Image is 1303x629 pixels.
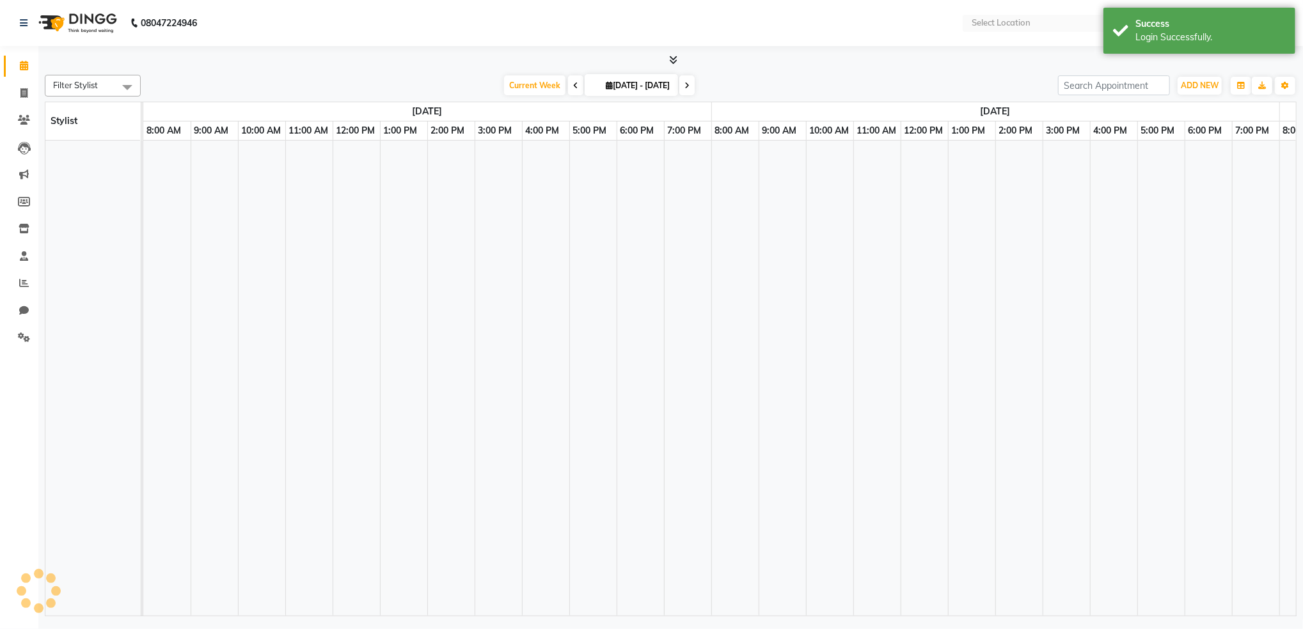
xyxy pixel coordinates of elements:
[1058,75,1170,95] input: Search Appointment
[603,81,673,90] span: [DATE] - [DATE]
[759,121,800,140] a: 9:00 AM
[1185,121,1226,140] a: 6:00 PM
[1138,121,1178,140] a: 5:00 PM
[409,102,445,121] a: September 29, 2025
[712,121,753,140] a: 8:00 AM
[141,5,197,41] b: 08047224946
[523,121,563,140] a: 4:00 PM
[504,75,565,95] span: Current Week
[1135,31,1286,44] div: Login Successfully.
[665,121,705,140] a: 7:00 PM
[286,121,332,140] a: 11:00 AM
[333,121,379,140] a: 12:00 PM
[143,121,184,140] a: 8:00 AM
[996,121,1036,140] a: 2:00 PM
[191,121,232,140] a: 9:00 AM
[1091,121,1131,140] a: 4:00 PM
[239,121,285,140] a: 10:00 AM
[617,121,658,140] a: 6:00 PM
[53,80,98,90] span: Filter Stylist
[1233,121,1273,140] a: 7:00 PM
[1043,121,1084,140] a: 3:00 PM
[1135,17,1286,31] div: Success
[1178,77,1222,95] button: ADD NEW
[1181,81,1219,90] span: ADD NEW
[428,121,468,140] a: 2:00 PM
[977,102,1014,121] a: September 30, 2025
[854,121,900,140] a: 11:00 AM
[949,121,989,140] a: 1:00 PM
[381,121,421,140] a: 1:00 PM
[901,121,947,140] a: 12:00 PM
[33,5,120,41] img: logo
[475,121,516,140] a: 3:00 PM
[570,121,610,140] a: 5:00 PM
[807,121,853,140] a: 10:00 AM
[51,115,77,127] span: Stylist
[972,17,1031,29] div: Select Location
